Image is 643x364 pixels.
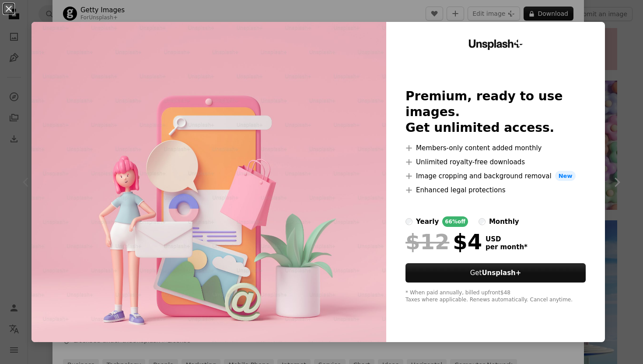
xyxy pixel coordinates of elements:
span: USD [486,235,528,243]
li: Unlimited royalty-free downloads [405,157,586,167]
input: monthly [479,218,486,225]
strong: Unsplash+ [482,269,521,277]
span: per month * [486,243,528,251]
div: * When paid annually, billed upfront $48 Taxes where applicable. Renews automatically. Cancel any... [405,290,586,304]
li: Members-only content added monthly [405,143,586,153]
span: $12 [405,230,449,253]
h2: Premium, ready to use images. Get unlimited access. [405,88,586,136]
div: $4 [405,230,482,253]
li: Image cropping and background removal [405,171,586,181]
button: GetUnsplash+ [405,263,586,283]
li: Enhanced legal protections [405,185,586,195]
div: 66% off [442,216,468,227]
span: New [555,171,576,181]
div: yearly [416,216,439,227]
input: yearly66%off [405,218,412,225]
div: monthly [489,216,519,227]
